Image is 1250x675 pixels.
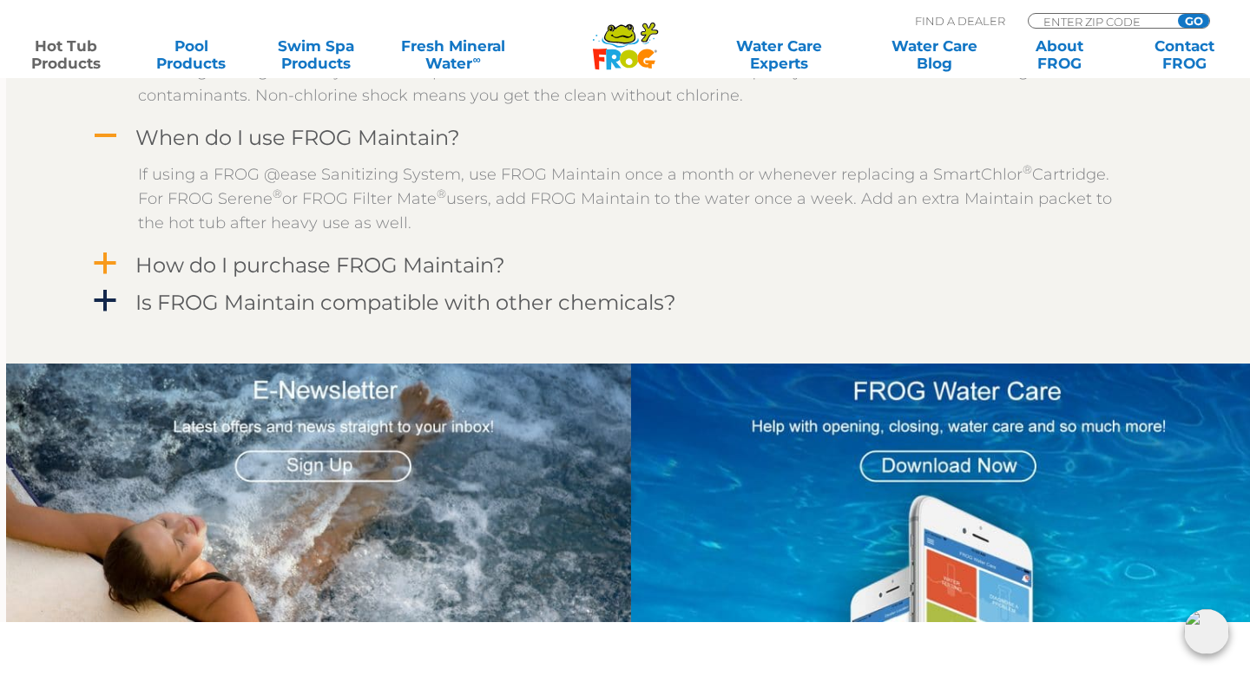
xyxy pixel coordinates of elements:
h4: Is FROG Maintain compatible with other chemicals? [135,291,676,314]
img: Newsletter Signup [6,364,631,622]
span: a [92,251,118,277]
a: a How do I purchase FROG Maintain? [90,249,1158,281]
a: a Is FROG Maintain compatible with other chemicals? [90,286,1158,318]
a: AboutFROG [1010,37,1108,72]
sup: ® [273,187,282,200]
img: openIcon [1184,609,1229,654]
p: Find A Dealer [915,13,1005,29]
span: A [92,123,118,149]
input: GO [1178,14,1209,28]
input: Zip Code Form [1042,14,1159,29]
a: ContactFROG [1135,37,1233,72]
h4: When do I use FROG Maintain? [135,126,460,149]
a: PoolProducts [142,37,240,72]
sup: ® [1023,162,1032,176]
p: If using a FROG @ease Sanitizing System, use FROG Maintain once a month or whenever replacing a S... [138,162,1136,235]
h4: How do I purchase FROG Maintain? [135,253,505,277]
sup: ® [437,187,446,200]
a: Fresh MineralWater∞ [392,37,514,72]
a: Water CareBlog [885,37,983,72]
a: Water CareExperts [700,37,858,72]
sup: ∞ [472,53,480,66]
a: Hot TubProducts [17,37,115,72]
a: Swim SpaProducts [267,37,365,72]
span: a [92,288,118,314]
a: A When do I use FROG Maintain? [90,121,1158,154]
